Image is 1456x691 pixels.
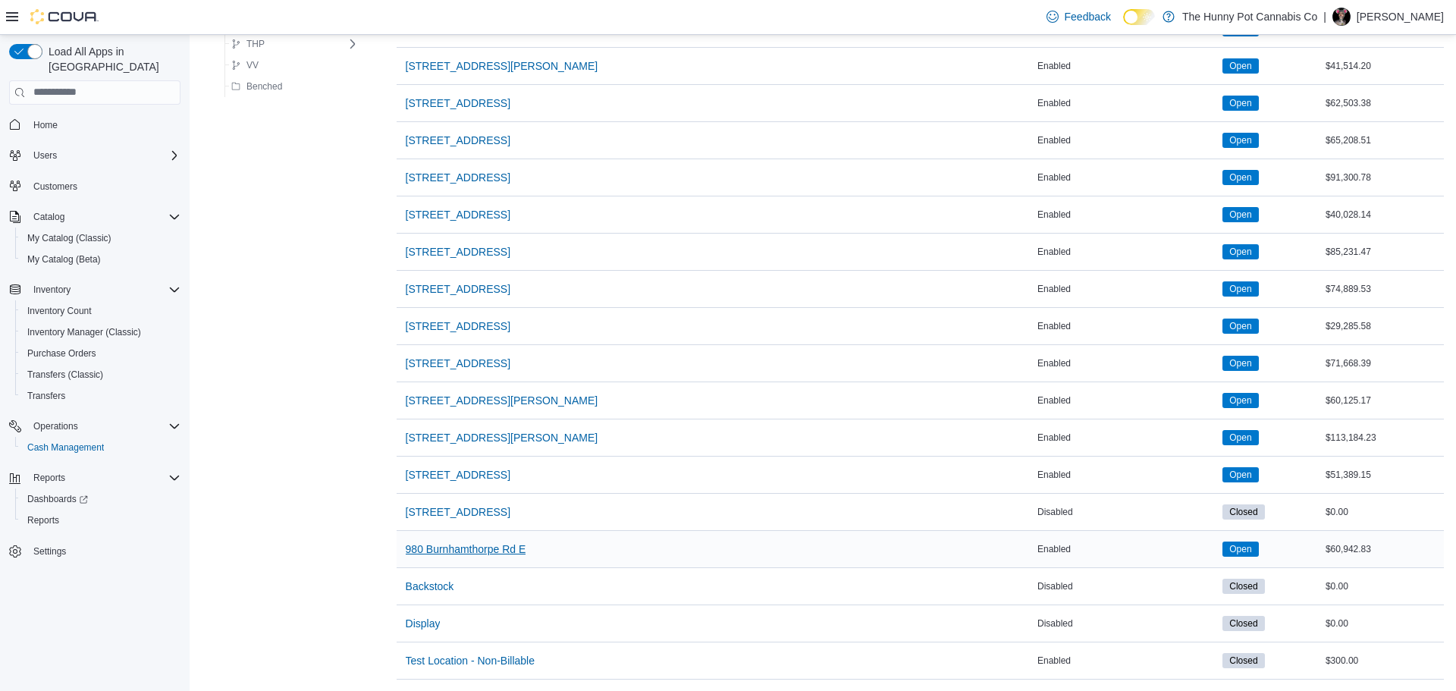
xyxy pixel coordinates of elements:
span: Home [27,115,180,134]
button: Users [27,146,63,165]
span: [STREET_ADDRESS] [406,319,510,334]
button: Inventory Count [15,300,187,322]
span: Open [1222,542,1258,557]
span: My Catalog (Beta) [21,250,180,269]
button: Settings [3,540,187,562]
span: Open [1222,393,1258,408]
span: Open [1229,394,1251,407]
span: Open [1222,356,1258,371]
span: Test Location - Non-Billable [406,653,535,668]
a: Customers [27,177,83,196]
span: [STREET_ADDRESS][PERSON_NAME] [406,430,598,445]
div: $0.00 [1323,614,1444,633]
div: Enabled [1034,131,1219,149]
span: Open [1222,58,1258,74]
button: THP [225,35,271,53]
span: Open [1222,244,1258,259]
button: [STREET_ADDRESS] [400,162,516,193]
div: Enabled [1034,391,1219,410]
div: $40,028.14 [1323,206,1444,224]
a: Transfers (Classic) [21,366,109,384]
button: [STREET_ADDRESS] [400,460,516,490]
span: Reports [27,469,180,487]
button: Cash Management [15,437,187,458]
span: Backstock [406,579,454,594]
button: [STREET_ADDRESS] [400,125,516,155]
span: Open [1222,467,1258,482]
p: The Hunny Pot Cannabis Co [1182,8,1317,26]
button: Catalog [3,206,187,228]
button: Inventory Manager (Classic) [15,322,187,343]
a: Feedback [1040,2,1117,32]
button: Transfers [15,385,187,407]
button: [STREET_ADDRESS] [400,199,516,230]
div: Enabled [1034,652,1219,670]
a: Cash Management [21,438,110,457]
p: [PERSON_NAME] [1357,8,1444,26]
span: Closed [1229,579,1257,593]
div: Enabled [1034,57,1219,75]
span: Open [1222,207,1258,222]
span: Open [1229,171,1251,184]
span: Closed [1229,505,1257,519]
div: $41,514.20 [1323,57,1444,75]
span: Transfers [21,387,180,405]
span: Transfers (Classic) [21,366,180,384]
a: Inventory Manager (Classic) [21,323,147,341]
span: Cash Management [27,441,104,454]
div: $113,184.23 [1323,429,1444,447]
button: Customers [3,175,187,197]
span: Closed [1222,579,1264,594]
span: My Catalog (Classic) [27,232,111,244]
span: Closed [1222,653,1264,668]
div: Enabled [1034,243,1219,261]
span: Display [406,616,441,631]
button: [STREET_ADDRESS] [400,237,516,267]
span: Settings [33,545,66,558]
button: Catalog [27,208,71,226]
span: Open [1229,133,1251,147]
span: Open [1222,430,1258,445]
span: Open [1229,468,1251,482]
span: [STREET_ADDRESS] [406,133,510,148]
a: Purchase Orders [21,344,102,363]
span: 980 Burnhamthorpe Rd E [406,542,526,557]
span: Closed [1229,617,1257,630]
span: Reports [33,472,65,484]
span: [STREET_ADDRESS] [406,504,510,520]
span: My Catalog (Beta) [27,253,101,265]
div: $0.00 [1323,577,1444,595]
span: Inventory Count [21,302,180,320]
div: Disabled [1034,577,1219,595]
input: Dark Mode [1123,9,1155,25]
a: Transfers [21,387,71,405]
span: Open [1229,245,1251,259]
div: Kaila Paradis [1332,8,1351,26]
button: Inventory [3,279,187,300]
div: Enabled [1034,280,1219,298]
span: Closed [1222,504,1264,520]
button: [STREET_ADDRESS][PERSON_NAME] [400,422,604,453]
span: [STREET_ADDRESS][PERSON_NAME] [406,58,598,74]
button: [STREET_ADDRESS] [400,311,516,341]
a: My Catalog (Classic) [21,229,118,247]
span: Inventory Count [27,305,92,317]
span: Operations [33,420,78,432]
span: Reports [27,514,59,526]
span: Catalog [33,211,64,223]
button: Reports [15,510,187,531]
button: My Catalog (Beta) [15,249,187,270]
span: Load All Apps in [GEOGRAPHIC_DATA] [42,44,180,74]
button: 980 Burnhamthorpe Rd E [400,534,532,564]
button: [STREET_ADDRESS][PERSON_NAME] [400,385,604,416]
span: Users [33,149,57,162]
button: Operations [3,416,187,437]
p: | [1323,8,1326,26]
span: [STREET_ADDRESS] [406,207,510,222]
span: Operations [27,417,180,435]
div: $85,231.47 [1323,243,1444,261]
div: $0.00 [1323,503,1444,521]
button: [STREET_ADDRESS] [400,88,516,118]
button: Reports [3,467,187,488]
div: $62,503.38 [1323,94,1444,112]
